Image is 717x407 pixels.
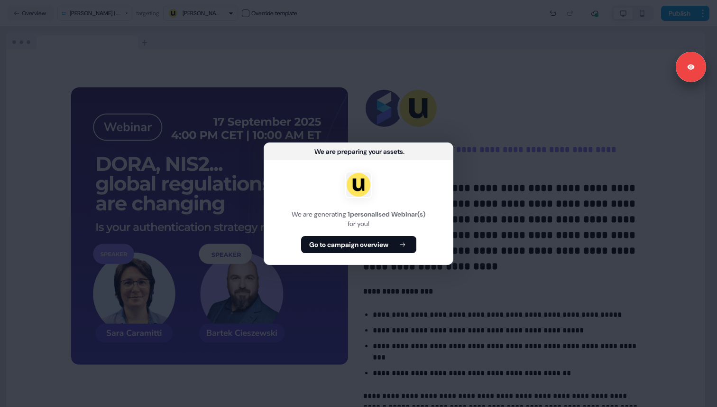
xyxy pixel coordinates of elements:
b: 1 personalised Webinar(s) [348,210,425,218]
div: We are generating for you! [276,209,441,228]
button: Go to campaign overview [301,236,416,253]
div: We are preparing your assets [314,147,403,156]
b: Go to campaign overview [309,240,388,249]
div: ... [403,147,404,156]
